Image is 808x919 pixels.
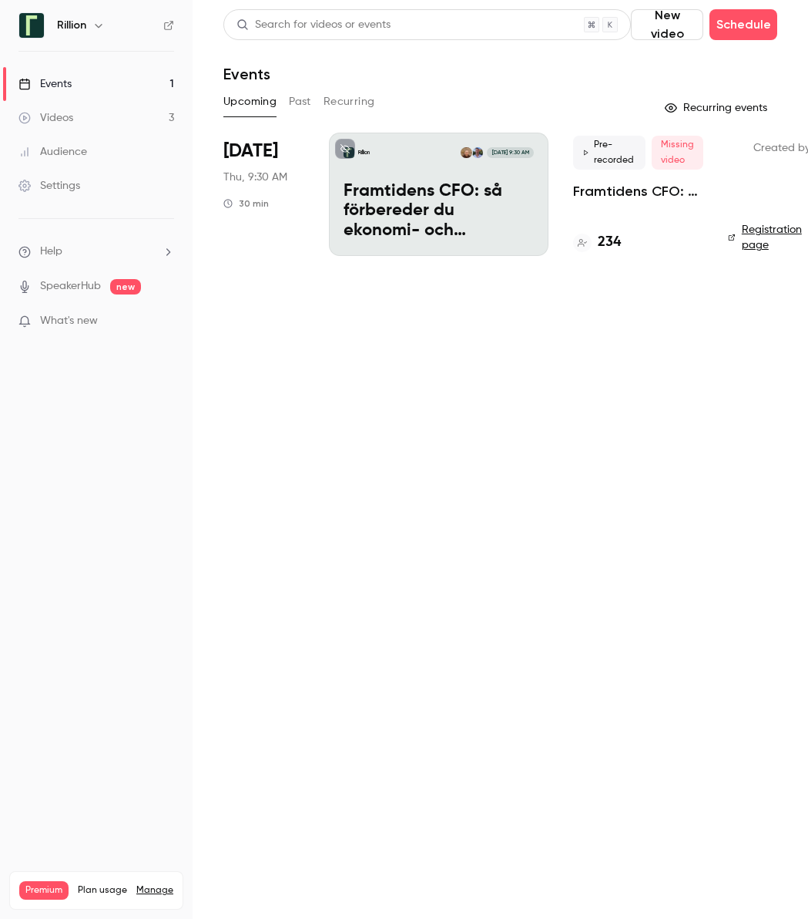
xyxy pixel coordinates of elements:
[573,182,703,200] a: Framtidens CFO: så förbereder du ekonomi- och finansfunktionen för AI-eran​
[324,89,375,114] button: Recurring
[344,182,534,241] p: Framtidens CFO: så förbereder du ekonomi- och finansfunktionen för AI-eran​
[461,147,471,158] img: Monika Pers
[40,244,62,260] span: Help
[709,9,777,40] button: Schedule
[18,110,73,126] div: Videos
[18,76,72,92] div: Events
[658,96,777,120] button: Recurring events
[358,149,370,157] p: Rillion
[78,884,127,897] span: Plan usage
[223,133,304,256] div: Aug 28 Thu, 9:30 AM (Europe/Stockholm)
[223,65,270,83] h1: Events
[19,881,69,900] span: Premium
[289,89,311,114] button: Past
[223,139,278,163] span: [DATE]
[57,18,86,33] h6: Rillion
[40,278,101,295] a: SpeakerHub
[110,279,141,295] span: new
[136,884,173,897] a: Manage
[573,232,621,253] a: 234
[598,232,621,253] h4: 234
[487,147,533,158] span: [DATE] 9:30 AM
[156,315,174,328] iframe: Noticeable Trigger
[223,89,277,114] button: Upcoming
[573,136,645,170] span: Pre-recorded
[652,136,703,170] span: Missing video
[472,147,483,158] img: Charles Wade
[223,170,287,185] span: Thu, 9:30 AM
[631,9,703,40] button: New video
[18,144,87,160] div: Audience
[18,178,80,194] div: Settings
[18,244,174,260] li: help-dropdown-opener
[40,313,98,329] span: What's new
[329,133,548,256] a: Framtidens CFO: så förbereder du ekonomi- och finansfunktionen för AI-eran​RillionCharles WadeMon...
[19,13,44,38] img: Rillion
[236,17,391,33] div: Search for videos or events
[728,222,805,253] a: Registration page
[223,197,269,210] div: 30 min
